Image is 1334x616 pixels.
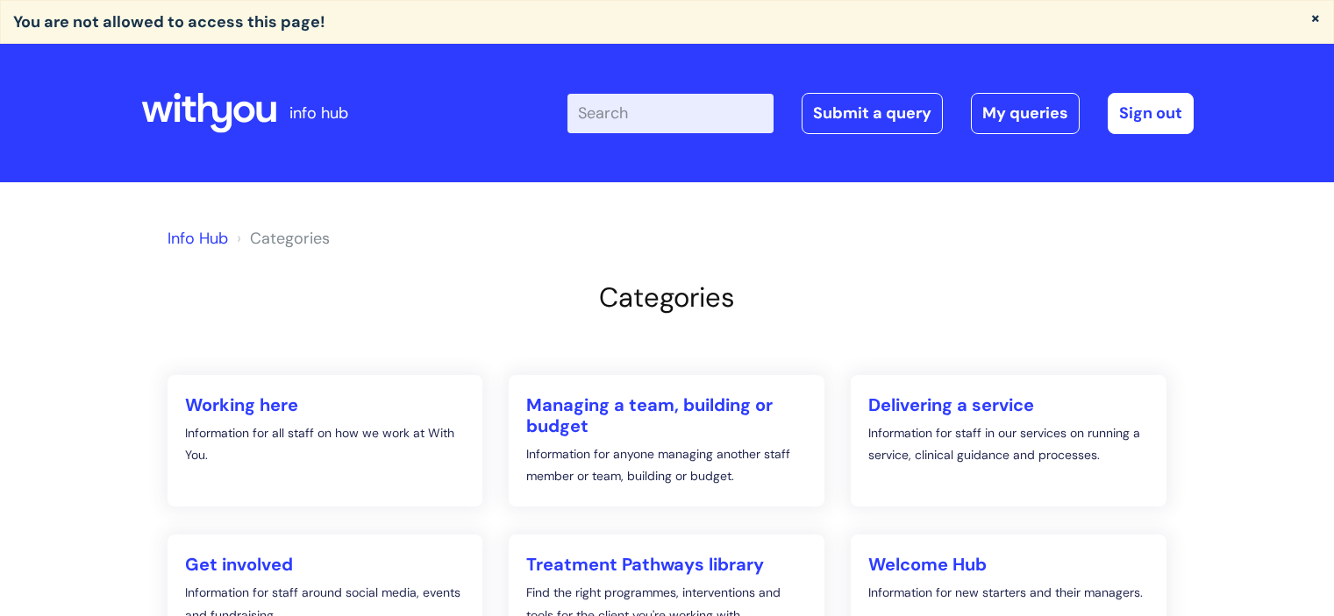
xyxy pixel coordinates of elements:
[168,375,483,506] a: Working here Information for all staff on how we work at With You.
[971,93,1080,133] a: My queries
[1310,10,1321,25] button: ×
[526,394,807,436] h2: Managing a team, building or budget
[168,281,1167,314] h2: Categories
[851,375,1166,506] a: Delivering a service Information for staff in our services on running a service, clinical guidanc...
[868,582,1149,604] p: Information for new starters and their managers.
[802,93,943,133] a: Submit a query
[567,94,774,132] input: Search
[168,228,228,249] a: Info Hub
[185,422,466,466] p: Information for all staff on how we work at With You.
[232,224,330,252] li: Solution home
[289,99,348,127] p: info hub
[185,554,466,575] h2: Get involved
[526,554,807,575] h2: Treatment Pathways library
[526,443,807,487] p: Information for anyone managing another staff member or team, building or budget.
[567,93,1194,133] div: | -
[509,375,824,506] a: Managing a team, building or budget Information for anyone managing another staff member or team,...
[868,422,1149,466] p: Information for staff in our services on running a service, clinical guidance and processes.
[1108,93,1194,133] a: Sign out
[185,394,466,415] h2: Working here
[868,394,1149,415] h2: Delivering a service
[868,554,1149,575] h2: Welcome Hub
